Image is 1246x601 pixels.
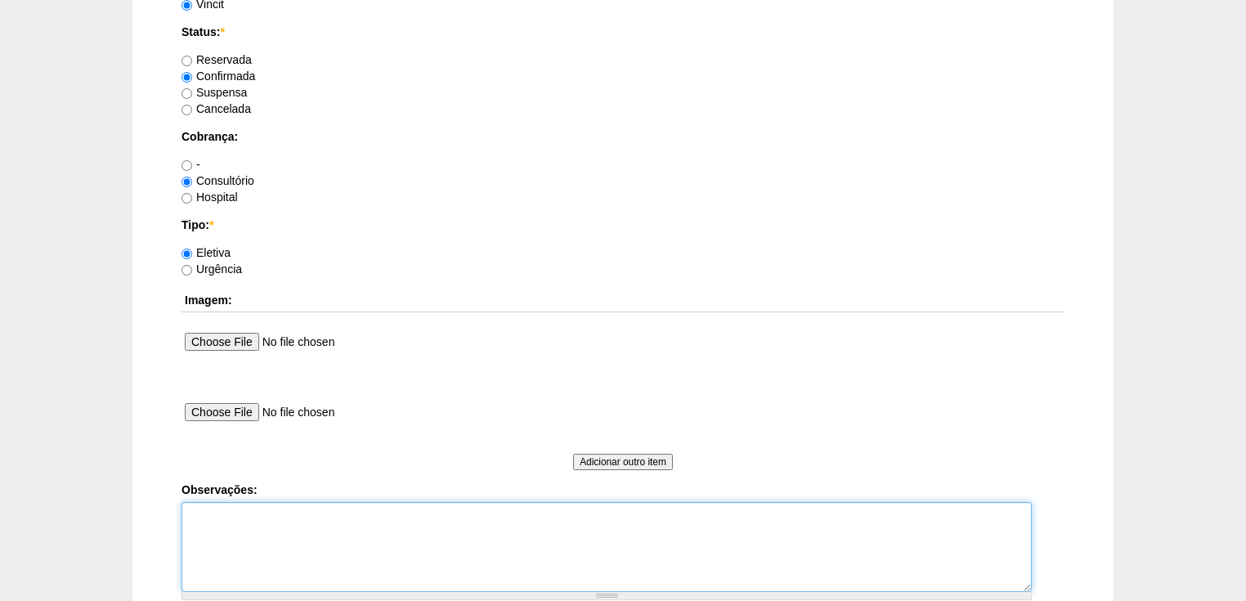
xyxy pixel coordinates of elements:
[182,160,192,171] input: -
[182,177,192,187] input: Consultório
[182,70,255,83] label: Confirmada
[182,265,192,276] input: Urgência
[182,191,238,204] label: Hospital
[573,454,673,470] input: Adicionar outro item
[182,158,200,171] label: -
[220,25,224,38] span: Este campo é obrigatório.
[182,128,1064,145] label: Cobrança:
[182,246,231,259] label: Eletiva
[182,262,242,276] label: Urgência
[182,105,192,115] input: Cancelada
[182,249,192,259] input: Eletiva
[182,102,251,115] label: Cancelada
[182,193,192,204] input: Hospital
[182,174,254,187] label: Consultório
[182,482,1064,498] label: Observações:
[182,88,192,99] input: Suspensa
[182,86,247,99] label: Suspensa
[182,72,192,83] input: Confirmada
[182,56,192,66] input: Reservada
[182,53,252,66] label: Reservada
[182,217,1064,233] label: Tipo:
[209,218,213,231] span: Este campo é obrigatório.
[182,289,1064,312] th: Imagem:
[182,24,1064,40] label: Status:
